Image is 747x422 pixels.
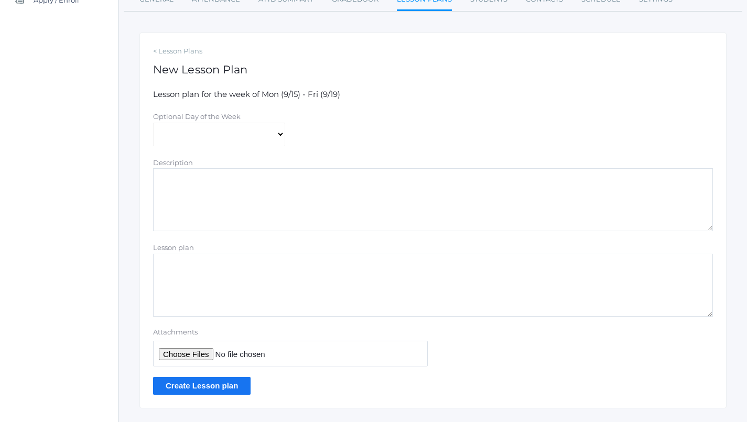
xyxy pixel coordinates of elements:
span: Lesson plan for the week of Mon (9/15) - Fri (9/19) [153,89,340,99]
label: Attachments [153,327,428,338]
h1: New Lesson Plan [153,63,713,75]
label: Lesson plan [153,243,194,252]
label: Optional Day of the Week [153,112,241,121]
a: < Lesson Plans [153,46,713,57]
label: Description [153,158,193,167]
input: Create Lesson plan [153,377,251,394]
